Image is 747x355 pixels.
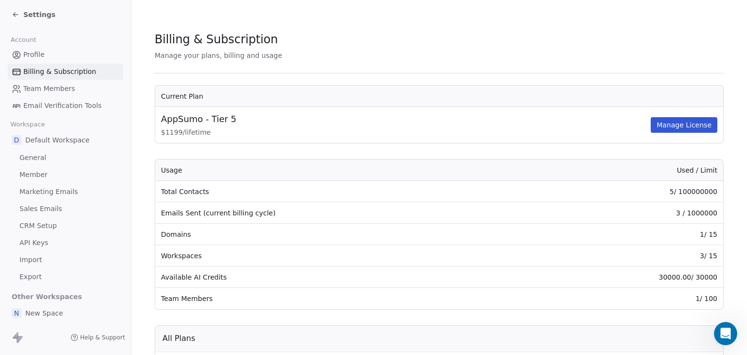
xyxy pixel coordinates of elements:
td: 3 / 1000000 [520,202,723,224]
a: Export [8,269,123,285]
span: Member [19,170,48,180]
span: Other Workspaces [8,289,86,304]
span: Profile [23,50,45,60]
span: AppSumo - Tier 5 [161,113,236,125]
button: Emoji picker [15,281,23,288]
iframe: Intercom live chat [714,322,737,345]
td: Emails Sent (current billing cycle) [155,202,520,224]
span: Billing & Subscription [155,32,278,47]
button: Home [292,4,311,22]
span: Sales Emails [19,204,62,214]
span: Import [19,255,42,265]
a: CRM Setup [8,218,123,234]
button: go back [6,4,25,22]
button: Gif picker [31,281,38,288]
img: Profile image for Mrinal [41,5,57,21]
span: Export [19,272,42,282]
td: Available AI Credits [155,266,520,288]
span: API Keys [19,238,48,248]
span: New Space [25,308,63,318]
textarea: Message… [8,260,326,277]
span: Workspace [6,117,49,132]
button: Upload attachment [46,281,54,288]
a: Member [8,167,123,183]
a: Profile [8,47,123,63]
span: Settings [23,10,55,19]
td: 5 / 100000000 [520,181,723,202]
a: Sales Emails [8,201,123,217]
button: Send a message… [307,277,322,292]
a: Settings [12,10,55,19]
a: Email Verification Tools [8,98,123,114]
a: Help & Support [71,334,125,341]
td: Workspaces [155,245,520,266]
img: Profile image for Siddarth [28,5,43,21]
th: Current Plan [155,86,723,107]
td: 3 / 15 [520,245,723,266]
td: Total Contacts [155,181,520,202]
img: Profile image for Harinder [55,5,71,21]
h1: Swipe One [74,9,115,17]
span: Default Workspace [25,135,89,145]
span: $ 1199 / lifetime [161,127,649,137]
span: D [12,135,21,145]
div: Close [311,4,328,21]
span: All Plans [162,333,195,344]
a: API Keys [8,235,123,251]
a: Import [8,252,123,268]
span: Team Members [23,84,75,94]
th: Usage [155,160,520,181]
td: 1 / 15 [520,224,723,245]
a: General [8,150,123,166]
a: Team Members [8,81,123,97]
span: Billing & Subscription [23,67,96,77]
button: Manage License [651,117,717,133]
span: Email Verification Tools [23,101,102,111]
a: Billing & Subscription [8,64,123,80]
span: Help & Support [80,334,125,341]
span: CRM Setup [19,221,57,231]
span: General [19,153,46,163]
span: Manage your plans, billing and usage [155,52,282,59]
td: 30000.00 / 30000 [520,266,723,288]
a: Marketing Emails [8,184,123,200]
td: Team Members [155,288,520,309]
span: Account [6,33,40,47]
th: Used / Limit [520,160,723,181]
span: Marketing Emails [19,187,78,197]
span: N [12,308,21,318]
td: Domains [155,224,520,245]
td: 1 / 100 [520,288,723,309]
